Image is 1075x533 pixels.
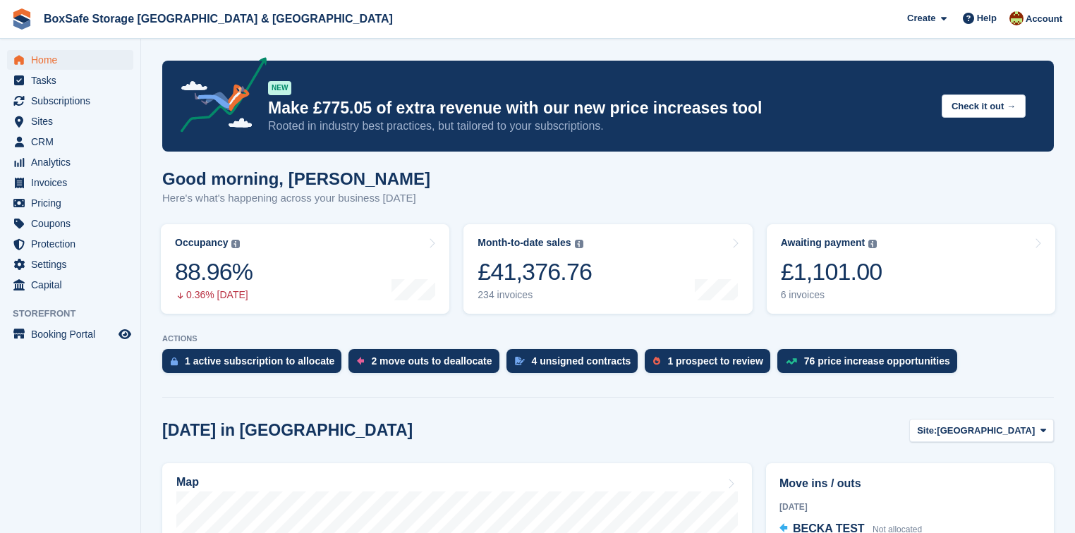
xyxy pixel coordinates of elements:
a: 76 price increase opportunities [777,349,964,380]
img: Kim [1009,11,1024,25]
div: 88.96% [175,257,253,286]
div: 2 move outs to deallocate [371,355,492,367]
a: 2 move outs to deallocate [348,349,506,380]
div: 1 prospect to review [667,355,763,367]
div: £1,101.00 [781,257,882,286]
h2: Map [176,476,199,489]
span: Coupons [31,214,116,233]
h1: Good morning, [PERSON_NAME] [162,169,430,188]
a: menu [7,173,133,192]
div: Awaiting payment [781,237,866,249]
a: menu [7,132,133,152]
a: Preview store [116,326,133,343]
span: Sites [31,111,116,131]
img: price-adjustments-announcement-icon-8257ccfd72463d97f412b2fc003d46551f7dbcb40ab6d574587a9cd5c0d94... [169,57,267,137]
span: Pricing [31,193,116,213]
a: menu [7,193,133,213]
div: 234 invoices [478,289,592,301]
div: [DATE] [779,501,1040,513]
div: 1 active subscription to allocate [185,355,334,367]
div: 76 price increase opportunities [804,355,950,367]
div: Month-to-date sales [478,237,571,249]
span: CRM [31,132,116,152]
span: Subscriptions [31,91,116,111]
h2: Move ins / outs [779,475,1040,492]
a: menu [7,111,133,131]
span: Booking Portal [31,324,116,344]
a: menu [7,324,133,344]
a: Awaiting payment £1,101.00 6 invoices [767,224,1055,314]
a: menu [7,50,133,70]
a: menu [7,71,133,90]
img: move_outs_to_deallocate_icon-f764333ba52eb49d3ac5e1228854f67142a1ed5810a6f6cc68b1a99e826820c5.svg [357,357,364,365]
span: Create [907,11,935,25]
button: Site: [GEOGRAPHIC_DATA] [909,419,1054,442]
img: contract_signature_icon-13c848040528278c33f63329250d36e43548de30e8caae1d1a13099fd9432cc5.svg [515,357,525,365]
a: Occupancy 88.96% 0.36% [DATE] [161,224,449,314]
img: icon-info-grey-7440780725fd019a000dd9b08b2336e03edf1995a4989e88bcd33f0948082b44.svg [231,240,240,248]
a: 1 active subscription to allocate [162,349,348,380]
div: 0.36% [DATE] [175,289,253,301]
a: menu [7,91,133,111]
span: Settings [31,255,116,274]
p: Rooted in industry best practices, but tailored to your subscriptions. [268,118,930,134]
a: Month-to-date sales £41,376.76 234 invoices [463,224,752,314]
a: menu [7,275,133,295]
a: menu [7,255,133,274]
img: price_increase_opportunities-93ffe204e8149a01c8c9dc8f82e8f89637d9d84a8eef4429ea346261dce0b2c0.svg [786,358,797,364]
a: menu [7,234,133,254]
span: Analytics [31,152,116,172]
a: 4 unsigned contracts [506,349,645,380]
img: stora-icon-8386f47178a22dfd0bd8f6a31ec36ba5ce8667c1dd55bd0f319d3a0aa187defe.svg [11,8,32,30]
span: [GEOGRAPHIC_DATA] [937,424,1035,438]
span: Storefront [13,307,140,321]
a: menu [7,214,133,233]
div: 6 invoices [781,289,882,301]
img: icon-info-grey-7440780725fd019a000dd9b08b2336e03edf1995a4989e88bcd33f0948082b44.svg [575,240,583,248]
h2: [DATE] in [GEOGRAPHIC_DATA] [162,421,413,440]
div: Occupancy [175,237,228,249]
span: Capital [31,275,116,295]
button: Check it out → [942,94,1026,118]
div: NEW [268,81,291,95]
p: Make £775.05 of extra revenue with our new price increases tool [268,98,930,118]
span: Help [977,11,997,25]
span: Invoices [31,173,116,192]
p: ACTIONS [162,334,1054,343]
div: £41,376.76 [478,257,592,286]
span: Protection [31,234,116,254]
img: active_subscription_to_allocate_icon-d502201f5373d7db506a760aba3b589e785aa758c864c3986d89f69b8ff3... [171,357,178,366]
a: 1 prospect to review [645,349,777,380]
a: BoxSafe Storage [GEOGRAPHIC_DATA] & [GEOGRAPHIC_DATA] [38,7,399,30]
span: Tasks [31,71,116,90]
img: icon-info-grey-7440780725fd019a000dd9b08b2336e03edf1995a4989e88bcd33f0948082b44.svg [868,240,877,248]
span: Site: [917,424,937,438]
div: 4 unsigned contracts [532,355,631,367]
a: menu [7,152,133,172]
span: Home [31,50,116,70]
span: Account [1026,12,1062,26]
img: prospect-51fa495bee0391a8d652442698ab0144808aea92771e9ea1ae160a38d050c398.svg [653,357,660,365]
p: Here's what's happening across your business [DATE] [162,190,430,207]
